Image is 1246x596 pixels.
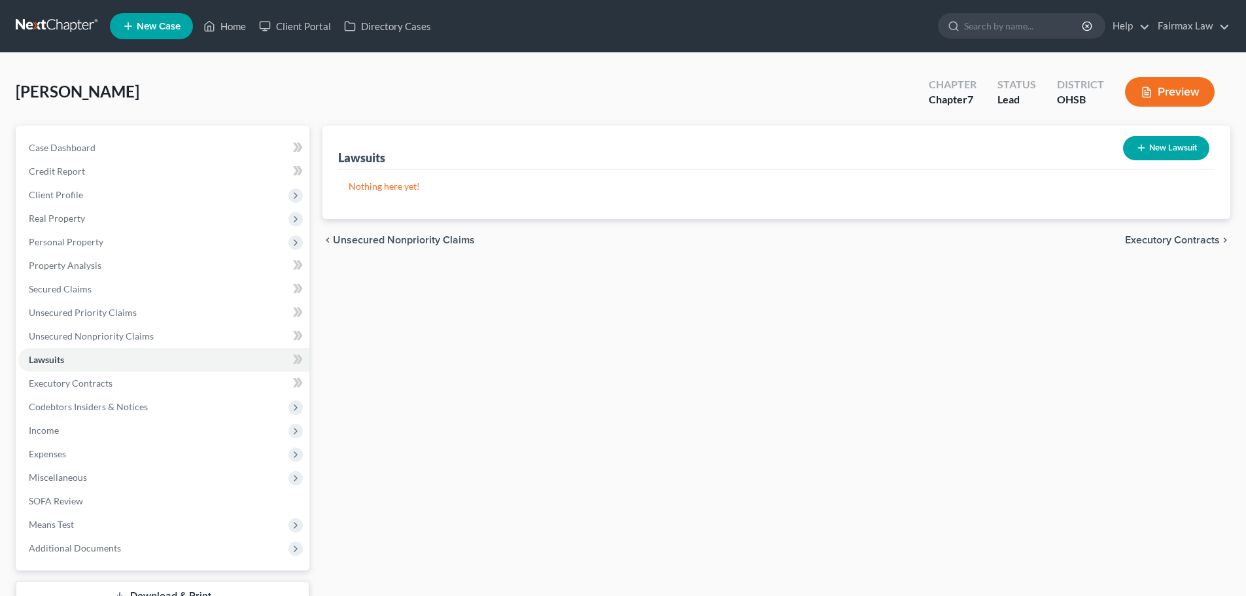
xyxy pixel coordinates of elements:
div: Lead [997,92,1036,107]
i: chevron_left [322,235,333,245]
div: Lawsuits [338,150,385,166]
span: Unsecured Nonpriority Claims [333,235,475,245]
p: Nothing here yet! [349,180,1204,193]
div: District [1057,77,1104,92]
a: Unsecured Priority Claims [18,301,309,324]
button: chevron_left Unsecured Nonpriority Claims [322,235,475,245]
span: SOFA Review [29,495,83,506]
span: 7 [967,93,973,105]
div: Status [997,77,1036,92]
a: Case Dashboard [18,136,309,160]
span: Income [29,425,59,436]
a: Property Analysis [18,254,309,277]
span: Real Property [29,213,85,224]
a: SOFA Review [18,489,309,513]
button: Preview [1125,77,1215,107]
span: Case Dashboard [29,142,95,153]
span: Unsecured Nonpriority Claims [29,330,154,342]
span: [PERSON_NAME] [16,82,139,101]
a: Executory Contracts [18,372,309,395]
button: Executory Contracts chevron_right [1125,235,1230,245]
span: New Case [137,22,181,31]
span: Credit Report [29,166,85,177]
span: Additional Documents [29,542,121,553]
span: Secured Claims [29,283,92,294]
div: Chapter [929,77,977,92]
span: Expenses [29,448,66,459]
a: Credit Report [18,160,309,183]
span: Client Profile [29,189,83,200]
span: Personal Property [29,236,103,247]
span: Lawsuits [29,354,64,365]
span: Executory Contracts [29,377,112,389]
input: Search by name... [964,14,1084,38]
span: Executory Contracts [1125,235,1220,245]
span: Means Test [29,519,74,530]
a: Help [1106,14,1150,38]
span: Codebtors Insiders & Notices [29,401,148,412]
i: chevron_right [1220,235,1230,245]
span: Property Analysis [29,260,101,271]
a: Lawsuits [18,348,309,372]
a: Secured Claims [18,277,309,301]
span: Unsecured Priority Claims [29,307,137,318]
a: Home [197,14,252,38]
div: Chapter [929,92,977,107]
div: OHSB [1057,92,1104,107]
button: New Lawsuit [1123,136,1209,160]
a: Directory Cases [337,14,438,38]
a: Client Portal [252,14,337,38]
span: Miscellaneous [29,472,87,483]
a: Fairmax Law [1151,14,1230,38]
a: Unsecured Nonpriority Claims [18,324,309,348]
